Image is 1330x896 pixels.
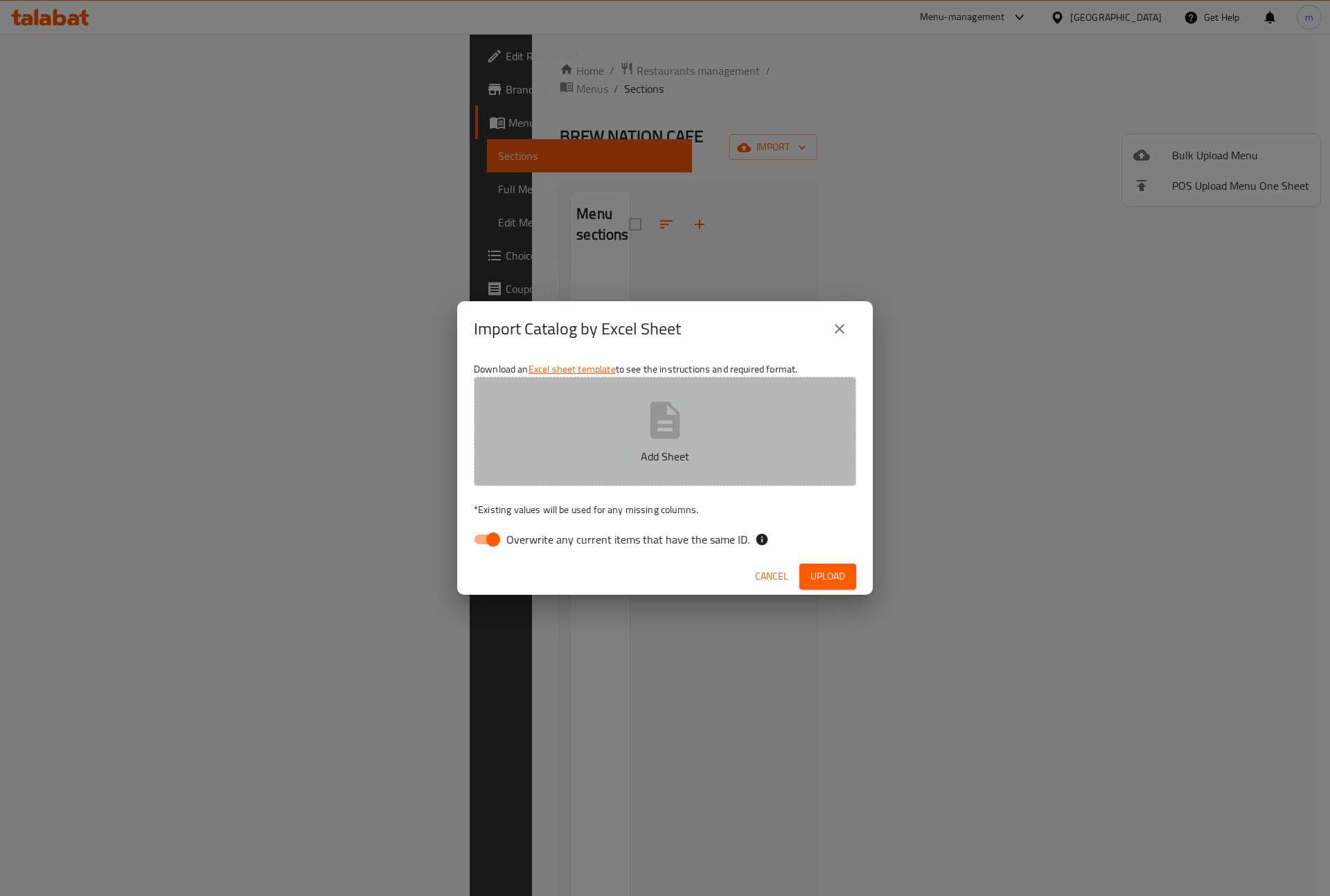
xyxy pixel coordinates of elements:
[823,312,856,346] button: close
[474,503,856,517] p: Existing values will be used for any missing columns.
[457,357,873,557] div: Download an to see the instructions and required format.
[810,568,845,585] span: Upload
[529,360,616,378] a: Excel sheet template
[755,532,769,546] svg: If the overwrite option isn't selected, then the items that match an existing ID will be ignored ...
[755,568,788,585] span: Cancel
[506,531,750,548] span: Overwrite any current items that have the same ID.
[750,564,794,589] button: Cancel
[474,377,856,486] button: Add Sheet
[495,448,835,465] p: Add Sheet
[799,564,856,589] button: Upload
[474,318,681,340] h2: Import Catalog by Excel Sheet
